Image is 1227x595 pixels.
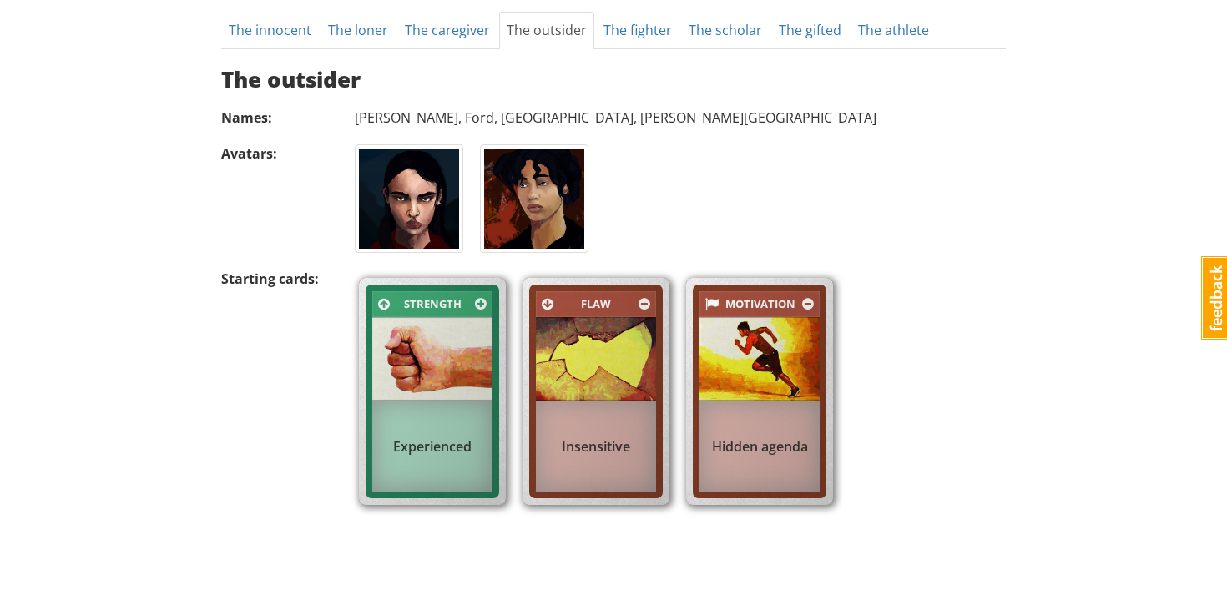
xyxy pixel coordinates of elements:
a: The outsider [499,12,594,49]
div: Motivation [722,295,799,314]
a: The innocent [221,12,319,49]
div: Strength [393,295,472,314]
img: A person sprints as fast as they can. [699,317,820,401]
img: Shard of broken glass. [536,317,656,401]
img: A clenched fist. [372,317,492,401]
a: The athlete [851,12,937,49]
a: The gifted [771,12,849,49]
div: Experienced [372,428,492,464]
a: The scholar [681,12,770,49]
a: The fighter [596,12,679,49]
a: The caregiver [397,12,497,49]
div: Insensitive [536,428,656,464]
div: Names: [221,108,346,128]
h3: The outsider [221,68,1006,92]
div: Flaw [557,295,635,314]
div: [PERSON_NAME], Ford, [GEOGRAPHIC_DATA], [PERSON_NAME][GEOGRAPHIC_DATA] [355,108,1006,128]
img: A young latino man with medium-length black hair. [484,149,584,249]
img: A caucasian girl with long black hair and a scar running across her lips. [359,149,459,249]
div: Starting cards: [221,270,346,289]
div: Avatars: [221,144,346,164]
a: The loner [321,12,396,49]
div: Hidden agenda [699,428,820,464]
